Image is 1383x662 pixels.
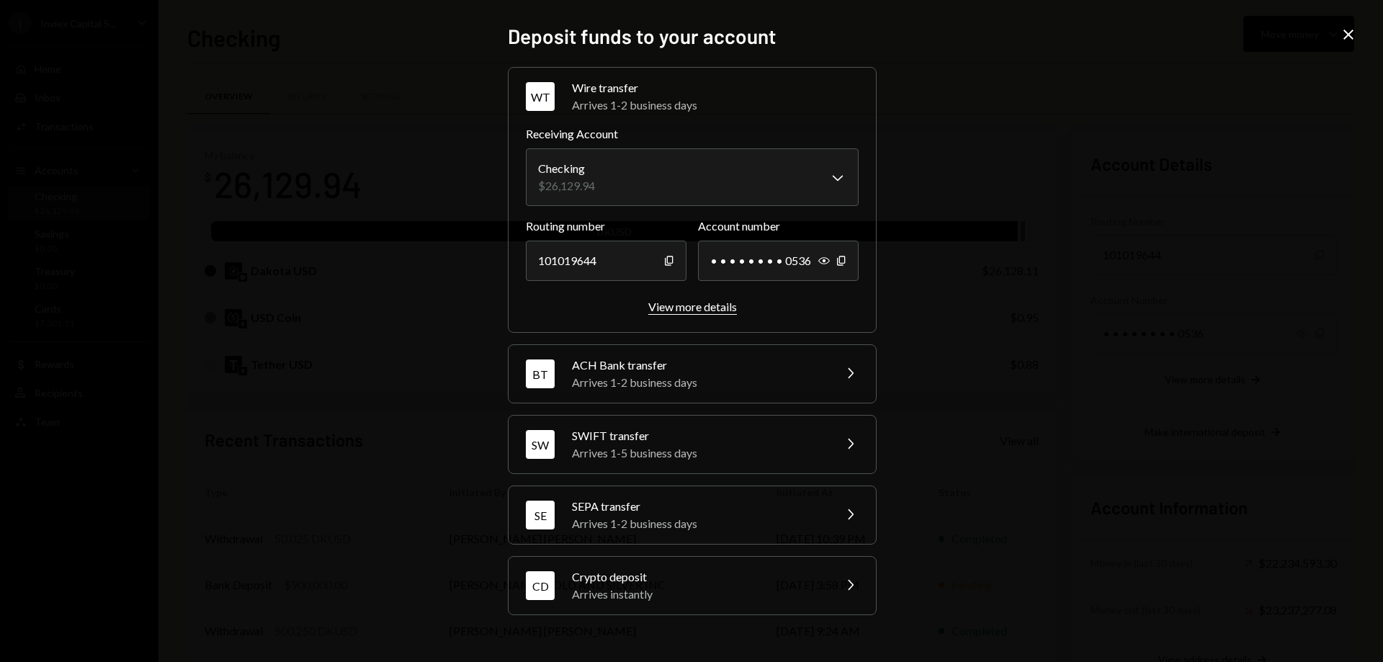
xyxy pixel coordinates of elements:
[698,241,859,281] div: • • • • • • • • 0536
[572,427,824,444] div: SWIFT transfer
[572,515,824,532] div: Arrives 1-2 business days
[572,586,824,603] div: Arrives instantly
[526,430,555,459] div: SW
[572,97,859,114] div: Arrives 1-2 business days
[509,345,876,403] button: BTACH Bank transferArrives 1-2 business days
[509,557,876,614] button: CDCrypto depositArrives instantly
[572,357,824,374] div: ACH Bank transfer
[526,125,859,143] label: Receiving Account
[648,300,737,313] div: View more details
[509,416,876,473] button: SWSWIFT transferArrives 1-5 business days
[698,218,859,235] label: Account number
[526,218,686,235] label: Routing number
[526,148,859,206] button: Receiving Account
[572,79,859,97] div: Wire transfer
[572,498,824,515] div: SEPA transfer
[526,359,555,388] div: BT
[526,241,686,281] div: 101019644
[526,125,859,315] div: WTWire transferArrives 1-2 business days
[572,374,824,391] div: Arrives 1-2 business days
[526,571,555,600] div: CD
[526,82,555,111] div: WT
[572,444,824,462] div: Arrives 1-5 business days
[509,486,876,544] button: SESEPA transferArrives 1-2 business days
[508,22,875,50] h2: Deposit funds to your account
[509,68,876,125] button: WTWire transferArrives 1-2 business days
[572,568,824,586] div: Crypto deposit
[526,501,555,529] div: SE
[648,300,737,315] button: View more details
